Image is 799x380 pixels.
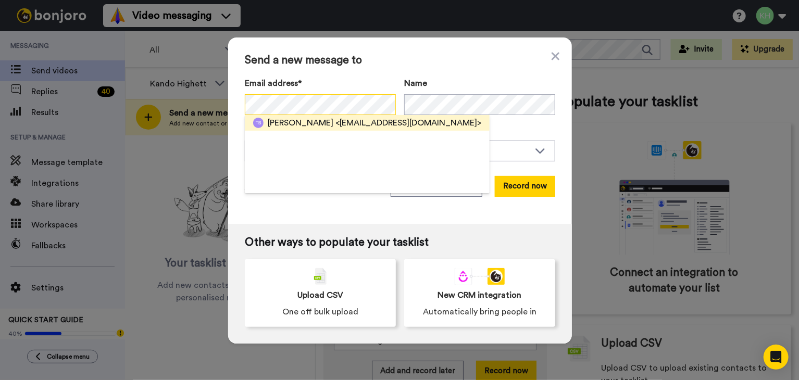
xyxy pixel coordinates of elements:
[423,306,536,318] span: Automatically bring people in
[335,117,481,129] span: <[EMAIL_ADDRESS][DOMAIN_NAME]>
[455,268,505,285] div: animation
[764,345,789,370] div: Open Intercom Messenger
[282,306,358,318] span: One off bulk upload
[404,77,427,90] span: Name
[495,176,555,197] button: Record now
[268,117,333,129] span: [PERSON_NAME]
[245,54,555,67] span: Send a new message to
[438,289,522,301] span: New CRM integration
[253,118,264,128] img: tb.png
[245,77,396,90] label: Email address*
[245,236,555,249] span: Other ways to populate your tasklist
[297,289,343,301] span: Upload CSV
[314,268,327,285] img: csv-grey.png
